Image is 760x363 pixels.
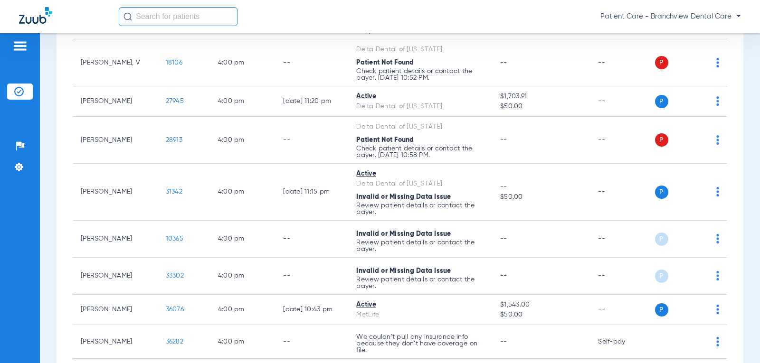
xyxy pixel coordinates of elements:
span: -- [500,338,507,345]
td: [DATE] 11:15 PM [275,164,349,221]
td: [PERSON_NAME] [73,295,158,325]
td: 4:00 PM [210,164,276,221]
td: [PERSON_NAME] [73,221,158,258]
span: $50.00 [500,192,583,202]
span: 10365 [166,235,183,242]
span: P [655,303,668,316]
span: -- [500,182,583,192]
span: -- [500,272,507,279]
td: [PERSON_NAME] [73,258,158,295]
td: 4:00 PM [210,117,276,164]
td: 4:00 PM [210,325,276,359]
td: 4:00 PM [210,295,276,325]
span: 36282 [166,338,183,345]
td: -- [590,295,655,325]
td: Self-pay [590,325,655,359]
td: 4:00 PM [210,221,276,258]
img: group-dot-blue.svg [716,271,719,280]
input: Search for patients [119,7,237,26]
div: Delta Dental of [US_STATE] [356,179,485,189]
img: group-dot-blue.svg [716,187,719,196]
span: $50.00 [500,310,583,320]
img: group-dot-blue.svg [716,58,719,67]
td: -- [590,221,655,258]
span: -- [500,235,507,242]
td: -- [590,86,655,117]
span: P [655,133,668,147]
td: [PERSON_NAME] [73,325,158,359]
p: Review patient details or contact the payer. [356,202,485,215]
span: $50.00 [500,102,583,112]
div: Active [356,300,485,310]
span: Invalid or Missing Data Issue [356,194,451,200]
p: Review patient details or contact the payer. [356,239,485,252]
td: 4:00 PM [210,86,276,117]
td: 4:00 PM [210,39,276,86]
span: P [655,233,668,246]
td: -- [275,117,349,164]
span: Patient Not Found [356,59,414,66]
div: Delta Dental of [US_STATE] [356,122,485,132]
img: hamburger-icon [12,40,28,52]
p: Review patient details or contact the payer. [356,276,485,289]
p: Check patient details or contact the payer. [DATE] 10:58 PM. [356,145,485,158]
span: -- [500,59,507,66]
td: [PERSON_NAME] [73,86,158,117]
div: Delta Dental of [US_STATE] [356,102,485,112]
td: [DATE] 10:43 PM [275,295,349,325]
span: $1,703.91 [500,92,583,102]
span: Invalid or Missing Data Issue [356,231,451,237]
td: -- [275,258,349,295]
div: Active [356,169,485,179]
div: Delta Dental of [US_STATE] [356,45,485,55]
span: P [655,186,668,199]
span: 36076 [166,306,184,313]
p: Check patient details or contact the payer. [DATE] 10:52 PM. [356,68,485,81]
td: [DATE] 11:20 PM [275,86,349,117]
td: -- [590,164,655,221]
span: P [655,270,668,283]
span: P [655,95,668,108]
span: 33302 [166,272,184,279]
span: Patient Care - Branchview Dental Care [600,12,741,21]
td: -- [275,325,349,359]
div: MetLife [356,310,485,320]
span: -- [500,137,507,143]
img: group-dot-blue.svg [716,305,719,314]
td: -- [590,117,655,164]
td: -- [275,221,349,258]
div: Active [356,92,485,102]
span: 18106 [166,59,182,66]
span: 31342 [166,188,182,195]
p: We couldn’t pull any insurance info because they don’t have coverage on file. [356,334,485,354]
td: [PERSON_NAME] [73,117,158,164]
span: Invalid or Missing Data Issue [356,268,451,274]
span: P [655,56,668,69]
img: Zuub Logo [19,7,52,24]
span: 28913 [166,137,182,143]
span: $1,543.00 [500,300,583,310]
span: Patient Not Found [356,137,414,143]
td: [PERSON_NAME], V [73,39,158,86]
img: group-dot-blue.svg [716,96,719,106]
img: group-dot-blue.svg [716,135,719,145]
td: -- [590,39,655,86]
td: 4:00 PM [210,258,276,295]
iframe: Chat Widget [712,317,760,363]
td: [PERSON_NAME] [73,164,158,221]
span: 27945 [166,98,184,104]
img: Search Icon [123,12,132,21]
td: -- [275,39,349,86]
td: -- [590,258,655,295]
img: group-dot-blue.svg [716,234,719,243]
